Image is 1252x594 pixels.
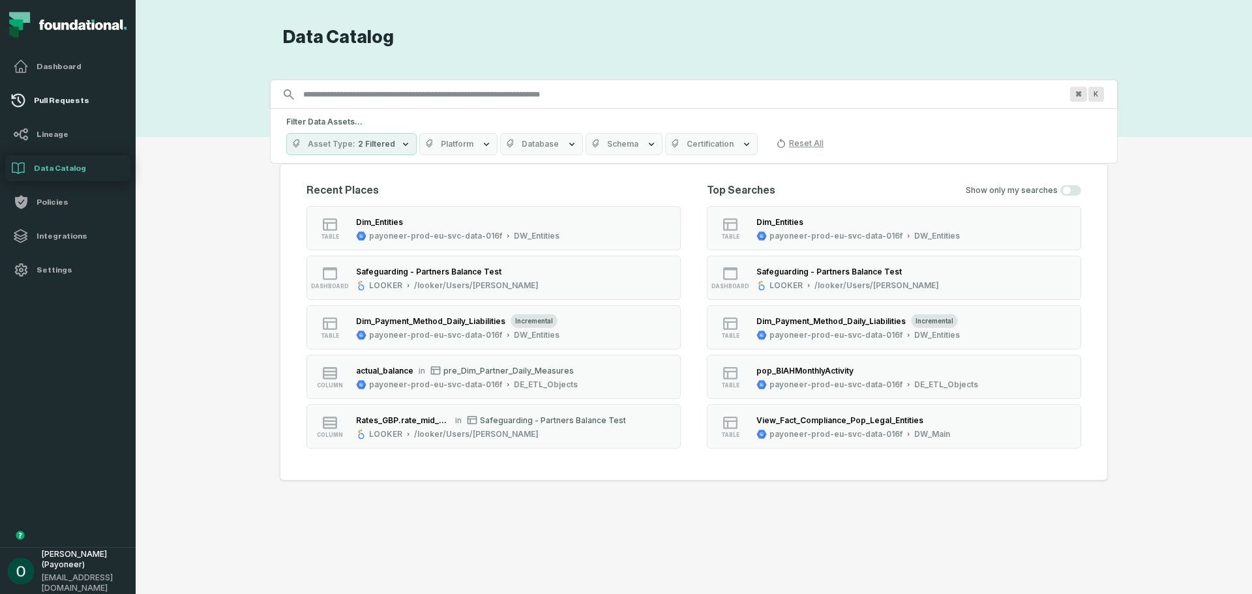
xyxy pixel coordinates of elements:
a: Policies [5,189,130,215]
h4: Integrations [37,231,123,241]
a: Settings [5,257,130,283]
h4: Settings [37,265,123,275]
div: Tooltip anchor [14,529,26,541]
span: orenla@payoneer.com [42,572,128,593]
h1: Data Catalog [283,26,1118,49]
h4: Lineage [37,129,123,140]
a: Pull Requests [5,87,130,113]
span: Press ⌘ + K to focus the search bar [1070,87,1087,102]
h4: Policies [37,197,123,207]
a: Integrations [5,223,130,249]
a: Lineage [5,121,130,147]
span: Oren Lasko (Payoneer) [42,549,128,570]
img: avatar of Oren Lasko [8,558,34,584]
span: Press ⌘ + K to focus the search bar [1088,87,1104,102]
h4: Pull Requests [34,95,125,106]
a: Data Catalog [5,155,130,181]
a: Dashboard [5,53,130,80]
h4: Dashboard [37,61,123,72]
h4: Data Catalog [34,163,125,173]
